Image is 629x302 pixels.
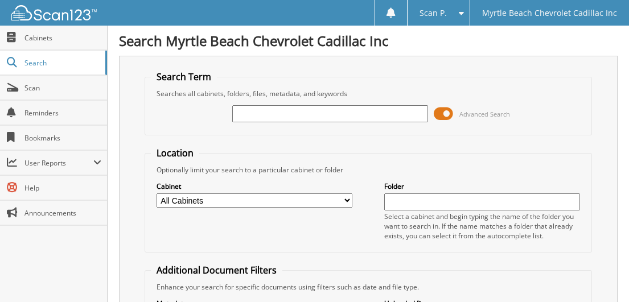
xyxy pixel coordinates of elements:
[24,158,93,168] span: User Reports
[24,183,101,193] span: Help
[384,181,580,191] label: Folder
[151,147,199,159] legend: Location
[459,110,510,118] span: Advanced Search
[157,181,352,191] label: Cabinet
[151,71,217,83] legend: Search Term
[24,83,101,93] span: Scan
[24,33,101,43] span: Cabinets
[151,264,282,276] legend: Additional Document Filters
[24,58,100,68] span: Search
[482,10,617,16] span: Myrtle Beach Chevrolet Cadillac Inc
[119,31,618,50] h1: Search Myrtle Beach Chevrolet Cadillac Inc
[151,89,586,98] div: Searches all cabinets, folders, files, metadata, and keywords
[151,165,586,175] div: Optionally limit your search to a particular cabinet or folder
[11,5,97,20] img: scan123-logo-white.svg
[24,133,101,143] span: Bookmarks
[384,212,580,241] div: Select a cabinet and begin typing the name of the folder you want to search in. If the name match...
[24,108,101,118] span: Reminders
[24,208,101,218] span: Announcements
[151,282,586,292] div: Enhance your search for specific documents using filters such as date and file type.
[420,10,447,16] span: Scan P.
